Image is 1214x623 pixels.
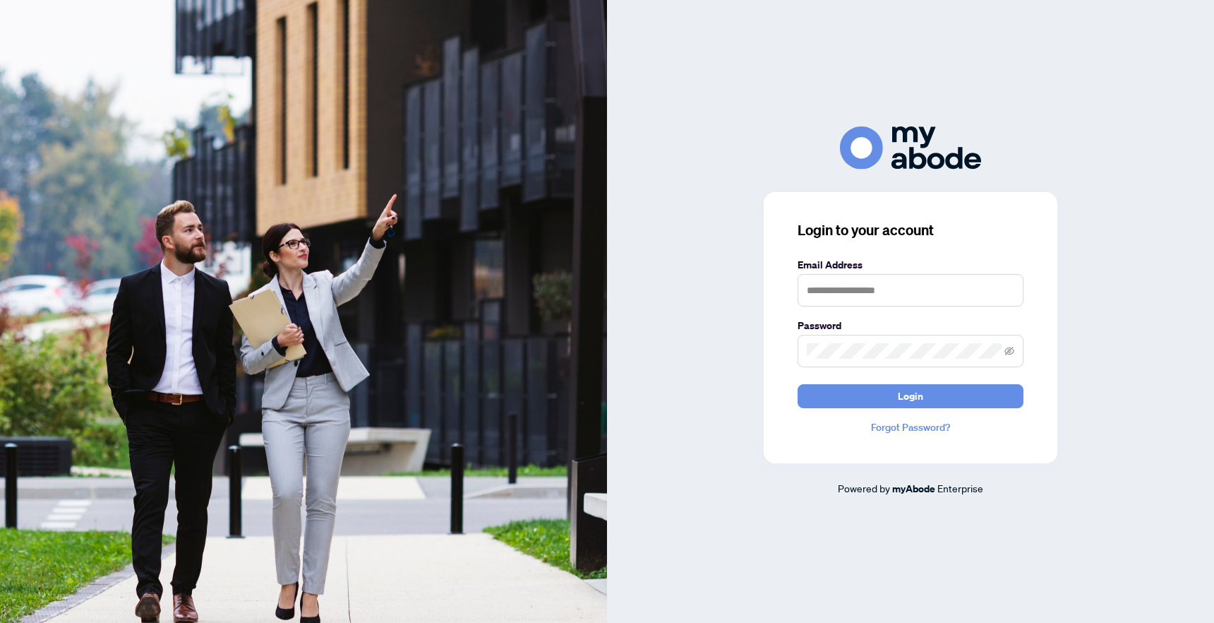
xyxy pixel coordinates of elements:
button: Login [798,384,1023,408]
img: ma-logo [840,126,981,170]
a: Forgot Password? [798,420,1023,435]
label: Password [798,318,1023,333]
h3: Login to your account [798,220,1023,240]
span: Powered by [838,482,890,494]
span: eye-invisible [1004,346,1014,356]
span: Login [898,385,923,408]
label: Email Address [798,257,1023,273]
span: Enterprise [937,482,983,494]
a: myAbode [892,481,935,497]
